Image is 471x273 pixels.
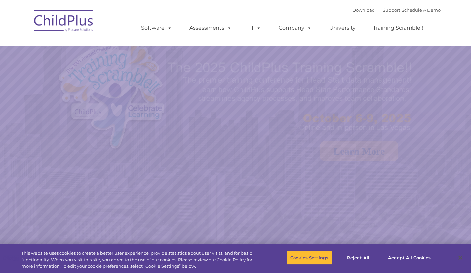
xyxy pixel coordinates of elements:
img: ChildPlus by Procare Solutions [31,5,97,38]
button: Reject All [337,251,379,265]
a: University [323,22,362,35]
a: Company [272,22,318,35]
a: Learn More [320,141,398,161]
a: Support [383,7,400,13]
a: Assessments [183,22,238,35]
font: | [352,7,441,13]
button: Accept All Cookies [384,251,434,265]
a: Training Scramble!! [367,22,430,35]
button: Cookies Settings [287,251,332,265]
a: Software [135,22,178,35]
a: IT [243,22,268,35]
div: This website uses cookies to create a better user experience, provide statistics about user visit... [21,250,259,270]
a: Schedule A Demo [402,7,441,13]
a: Download [352,7,375,13]
button: Close [453,250,468,265]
